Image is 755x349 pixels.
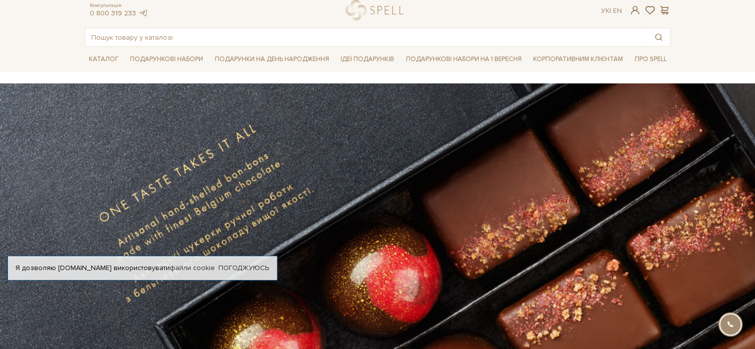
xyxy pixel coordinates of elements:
a: 0 800 319 233 [90,9,136,17]
a: Ідеї подарунків [337,52,398,67]
a: Подарункові набори [126,52,207,67]
a: Каталог [85,52,123,67]
a: telegram [138,9,148,17]
a: Корпоративним клієнтам [529,51,627,68]
a: файли cookie [170,264,215,272]
a: Погоджуюсь [218,264,269,273]
div: Я дозволяю [DOMAIN_NAME] використовувати [8,264,277,273]
a: Подарунки на День народження [211,52,333,67]
a: En [613,6,622,15]
span: | [610,6,611,15]
a: Про Spell [631,52,671,67]
a: Подарункові набори на 1 Вересня [402,51,526,68]
button: Пошук товару у каталозі [647,28,670,46]
div: Ук [601,6,622,15]
span: Консультація: [90,2,148,9]
input: Пошук товару у каталозі [85,28,647,46]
